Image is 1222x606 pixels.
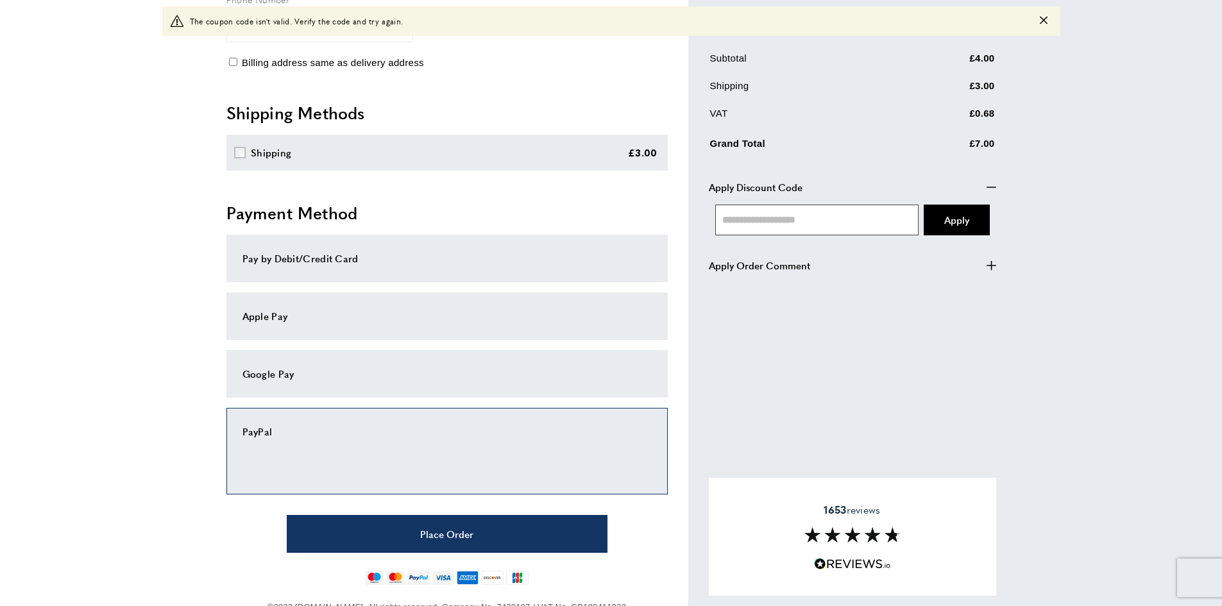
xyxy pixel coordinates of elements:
[407,571,430,585] img: paypal
[709,180,802,195] span: Apply Discount Code
[710,51,905,76] td: Subtotal
[242,439,652,475] iframe: PayPal-paypal
[1040,15,1048,27] button: Close message
[242,57,424,68] span: Billing address same as delivery address
[287,515,607,553] button: Place Order
[506,571,529,585] img: jcb
[481,571,504,585] img: discover
[242,308,652,324] div: Apple Pay
[924,205,990,235] button: Apply Coupon
[944,213,969,226] span: Apply Coupon
[251,145,291,160] div: Shipping
[229,58,237,66] input: Billing address same as delivery address
[709,258,810,273] span: Apply Order Comment
[242,424,652,439] div: PayPal
[710,133,905,161] td: Grand Total
[628,145,658,160] div: £3.00
[242,366,652,382] div: Google Pay
[190,15,403,27] span: The coupon code isn't valid. Verify the code and try again.
[710,106,905,131] td: VAT
[906,51,995,76] td: £4.00
[242,251,652,266] div: Pay by Debit/Credit Card
[457,571,479,585] img: american-express
[365,571,384,585] img: maestro
[906,106,995,131] td: £0.68
[824,503,880,516] span: reviews
[906,78,995,103] td: £3.00
[710,78,905,103] td: Shipping
[906,133,995,161] td: £7.00
[814,558,891,570] img: Reviews.io 5 stars
[804,527,901,543] img: Reviews section
[226,201,668,224] h2: Payment Method
[386,571,405,585] img: mastercard
[226,101,668,124] h2: Shipping Methods
[432,571,454,585] img: visa
[824,502,846,517] strong: 1653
